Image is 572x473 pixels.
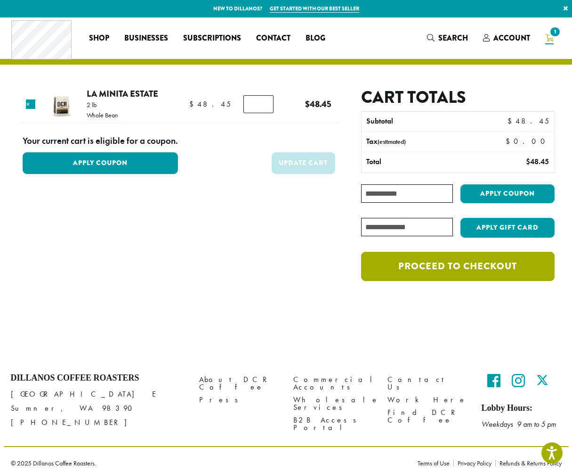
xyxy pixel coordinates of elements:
[243,95,274,113] input: Product quantity
[438,33,468,43] span: Search
[256,33,290,44] span: Contact
[506,136,549,146] bdi: 0.00
[482,403,562,414] h5: Lobby Hours:
[189,99,231,109] bdi: 48.45
[508,116,516,126] span: $
[199,373,279,393] a: About DCR Coffee
[362,112,477,132] th: Subtotal
[293,414,373,434] a: B2B Access Portal
[87,112,118,118] p: Whole Bean
[293,373,373,393] a: Commercial Accounts
[508,116,549,126] bdi: 48.45
[306,33,325,44] span: Blog
[189,99,197,109] span: $
[362,132,498,152] th: Tax
[493,33,530,43] span: Account
[361,252,554,281] a: Proceed to checkout
[46,90,76,120] img: La Minita Estate
[124,33,168,44] span: Businesses
[482,419,556,429] em: Weekdays 9 am to 5 pm
[387,407,467,427] a: Find DCR Coffee
[378,138,406,146] small: (estimated)
[460,218,555,238] button: Apply Gift Card
[89,33,109,44] span: Shop
[418,460,453,466] a: Terms of Use
[272,152,335,174] button: Update cart
[460,184,555,204] button: Apply coupon
[26,100,35,109] a: Remove this item
[87,101,118,108] p: 2 lb
[361,87,554,108] h2: Cart totals
[387,373,467,393] a: Contact Us
[387,393,467,406] a: Work Here
[495,460,562,466] a: Refunds & Returns Policy
[270,5,359,13] a: Get started with our best seller
[199,393,279,406] a: Press
[23,152,178,174] button: Apply Coupon
[81,31,117,46] a: Shop
[23,134,178,148] span: Your current cart is eligible for a coupon.
[11,460,403,466] p: © 2025 Dillanos Coffee Roasters.
[305,98,310,110] span: $
[183,33,241,44] span: Subscriptions
[293,393,373,414] a: Wholesale Services
[11,387,185,430] p: [GEOGRAPHIC_DATA] E Sumner, WA 98390 [PHONE_NUMBER]
[362,152,477,172] th: Total
[305,98,331,110] bdi: 48.45
[87,87,158,100] a: La Minita Estate
[419,30,475,46] a: Search
[506,136,514,146] span: $
[453,460,495,466] a: Privacy Policy
[526,157,530,166] span: $
[548,25,561,38] span: 1
[11,373,185,383] h4: Dillanos Coffee Roasters
[526,157,549,166] bdi: 48.45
